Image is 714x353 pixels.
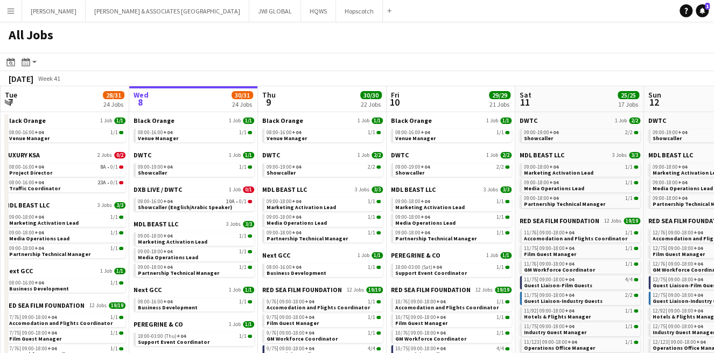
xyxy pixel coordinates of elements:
span: 09:00-18:00 [267,199,301,204]
span: +04 [163,198,172,205]
span: 23A [97,180,106,185]
div: Black Orange1 Job1/108:00-16:00+041/1Venue Manager [5,116,125,151]
span: 3/3 [500,186,512,193]
span: 09:00-18:00 [668,261,703,267]
span: MDL BEAST LLC [134,220,178,228]
span: 1 [705,3,710,10]
span: 09:00-18:00 [540,230,574,236]
span: 1/1 [496,199,504,204]
span: 08:00-16:00 [138,199,172,204]
span: Marketing Activation Lead [395,204,465,211]
span: 3 Jobs [355,186,369,193]
span: +04 [34,213,44,220]
span: 09:00-18:00 [9,214,44,220]
span: 1/1 [368,265,375,270]
span: | [666,260,667,267]
a: DWTC1 Job2/2 [262,151,383,159]
span: 09:00-18:00 [395,214,430,220]
a: 09:00-18:00+041/1Partnership Technical Manager [138,264,252,276]
span: 1/1 [243,152,254,158]
span: 8A [100,164,106,170]
span: +04 [421,163,430,170]
span: 09:00-18:00 [138,265,172,270]
span: 2/2 [629,117,640,124]
span: 0/1 [110,180,118,185]
span: Marketing Activation Lead [267,204,336,211]
span: Accomodation and Flights Coordinator [524,235,627,242]
a: DWTC1 Job1/1 [134,151,254,159]
span: +04 [34,163,44,170]
a: PEREGRINE & CO1 Job1/1 [391,251,512,259]
span: +04 [421,213,430,220]
span: Showcaller [395,169,424,176]
span: MDL BEAST LLC [391,185,436,193]
span: 09:00-19:00 [267,164,301,170]
span: +04 [694,229,703,236]
a: Black Orange1 Job1/1 [262,116,383,124]
span: MDL BEAST LLC [262,185,307,193]
span: +04 [565,260,574,267]
span: RED SEA FILM FOUNDATION [520,217,599,225]
span: 1/1 [625,246,633,251]
a: 11/75|09:00-18:00+041/1Film Guest Manager [524,245,638,257]
a: Black Orange1 Job1/1 [5,116,125,124]
a: DWTC1 Job2/2 [520,116,640,124]
span: 1/1 [496,230,504,236]
span: +04 [678,179,687,186]
span: 1 Job [486,117,498,124]
span: DWTC [520,116,537,124]
a: 09:00-19:00+042/2Showcaller [524,129,638,141]
span: 19/19 [624,218,640,224]
span: 1/1 [243,117,254,124]
span: 1/1 [239,233,247,239]
a: 09:00-19:00+042/2Showcaller [395,163,509,176]
span: Next GCC [262,251,290,259]
span: 08:00-16:00 [9,164,44,170]
a: 09:00-18:00+041/1Marketing Activation Lead [267,198,381,210]
span: LUXURY KSA [5,151,40,159]
span: 0/1 [239,199,247,204]
span: 1/1 [110,246,118,251]
span: +04 [565,245,574,252]
span: Film Guest Manager [524,251,576,258]
a: 09:00-19:00+041/1Showcaller [138,163,252,176]
span: 09:00-19:00 [138,164,172,170]
span: 1/1 [368,130,375,135]
span: Film Guest Manager [653,251,705,258]
span: 1/1 [372,117,383,124]
a: 08:00-16:00+041/1Venue Manager [9,129,123,141]
span: 08:00-16:00 [267,130,301,135]
span: Showcaller [653,135,682,142]
span: +04 [678,163,687,170]
a: DXB LIVE / DWTC1 Job0/1 [134,185,254,193]
span: 09:00-18:00 [653,164,687,170]
span: Media Operations Lead [395,219,456,226]
div: DXB LIVE / DWTC1 Job0/108:00-16:00+0410A•0/1Showcaller (English/Arabic Speaker) [134,185,254,220]
span: 3 Jobs [226,221,241,227]
div: LUXURY KSA2 Jobs0/208:00-16:00+048A•0/1Project Director08:00-16:00+0423A•0/1Traffic Coordinator [5,151,125,201]
span: +04 [549,163,558,170]
a: MDL BEAST LLC3 Jobs3/3 [262,185,383,193]
span: 1/1 [496,214,504,220]
a: Next GCC1 Job1/1 [262,251,383,259]
span: 1/1 [239,130,247,135]
span: | [666,229,667,236]
span: +04 [678,195,687,202]
span: | [666,245,667,252]
span: 08:00-16:00 [267,265,301,270]
span: Venue Manager [267,135,307,142]
span: +04 [678,129,687,136]
span: Media Operations Lead [267,219,327,226]
button: Hopscotch [336,1,383,22]
span: 1 Job [486,252,498,259]
div: MDL BEAST LLC3 Jobs3/309:00-18:00+041/1Marketing Activation Lead09:00-18:00+041/1Media Operations... [391,185,512,251]
span: +04 [163,232,172,239]
span: 09:00-18:00 [267,230,301,236]
span: 3/3 [372,186,383,193]
span: 0/1 [110,164,118,170]
a: 08:00-16:00+048A•0/1Project Director [9,163,123,176]
span: 11/76 [524,261,538,267]
span: 09:00-18:00 [653,180,687,185]
a: 11/76|09:00-18:00+041/1Accomodation and Flights Coordinator [524,229,638,241]
span: DXB LIVE / DWTC [134,185,182,193]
